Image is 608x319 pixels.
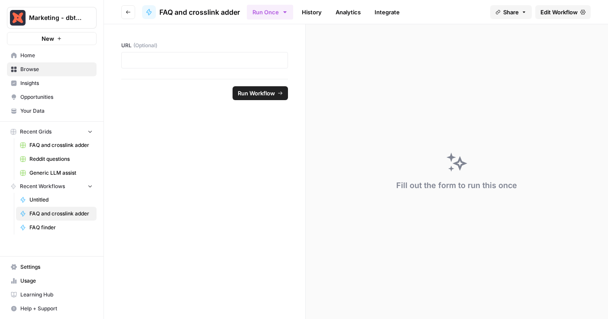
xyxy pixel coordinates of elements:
[16,138,97,152] a: FAQ and crosslink adder
[20,182,65,190] span: Recent Workflows
[16,166,97,180] a: Generic LLM assist
[20,277,93,285] span: Usage
[7,49,97,62] a: Home
[503,8,519,16] span: Share
[29,210,93,218] span: FAQ and crosslink adder
[29,155,93,163] span: Reddit questions
[7,125,97,138] button: Recent Grids
[16,193,97,207] a: Untitled
[142,5,240,19] a: FAQ and crosslink adder
[42,34,54,43] span: New
[29,141,93,149] span: FAQ and crosslink adder
[330,5,366,19] a: Analytics
[121,42,288,49] label: URL
[29,13,81,22] span: Marketing - dbt Labs
[233,86,288,100] button: Run Workflow
[20,107,93,115] span: Your Data
[29,224,93,231] span: FAQ finder
[159,7,240,17] span: FAQ and crosslink adder
[7,7,97,29] button: Workspace: Marketing - dbt Labs
[16,207,97,221] a: FAQ and crosslink adder
[7,288,97,302] a: Learning Hub
[20,65,93,73] span: Browse
[20,52,93,59] span: Home
[396,179,517,192] div: Fill out the form to run this once
[369,5,405,19] a: Integrate
[20,305,93,312] span: Help + Support
[20,79,93,87] span: Insights
[10,10,26,26] img: Marketing - dbt Labs Logo
[20,263,93,271] span: Settings
[20,93,93,101] span: Opportunities
[297,5,327,19] a: History
[7,62,97,76] a: Browse
[7,32,97,45] button: New
[20,128,52,136] span: Recent Grids
[7,302,97,316] button: Help + Support
[7,90,97,104] a: Opportunities
[20,291,93,299] span: Learning Hub
[535,5,591,19] a: Edit Workflow
[16,221,97,234] a: FAQ finder
[7,76,97,90] a: Insights
[7,260,97,274] a: Settings
[247,5,293,20] button: Run Once
[29,169,93,177] span: Generic LLM assist
[7,180,97,193] button: Recent Workflows
[29,196,93,204] span: Untitled
[133,42,157,49] span: (Optional)
[490,5,532,19] button: Share
[238,89,275,98] span: Run Workflow
[540,8,578,16] span: Edit Workflow
[7,104,97,118] a: Your Data
[7,274,97,288] a: Usage
[16,152,97,166] a: Reddit questions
